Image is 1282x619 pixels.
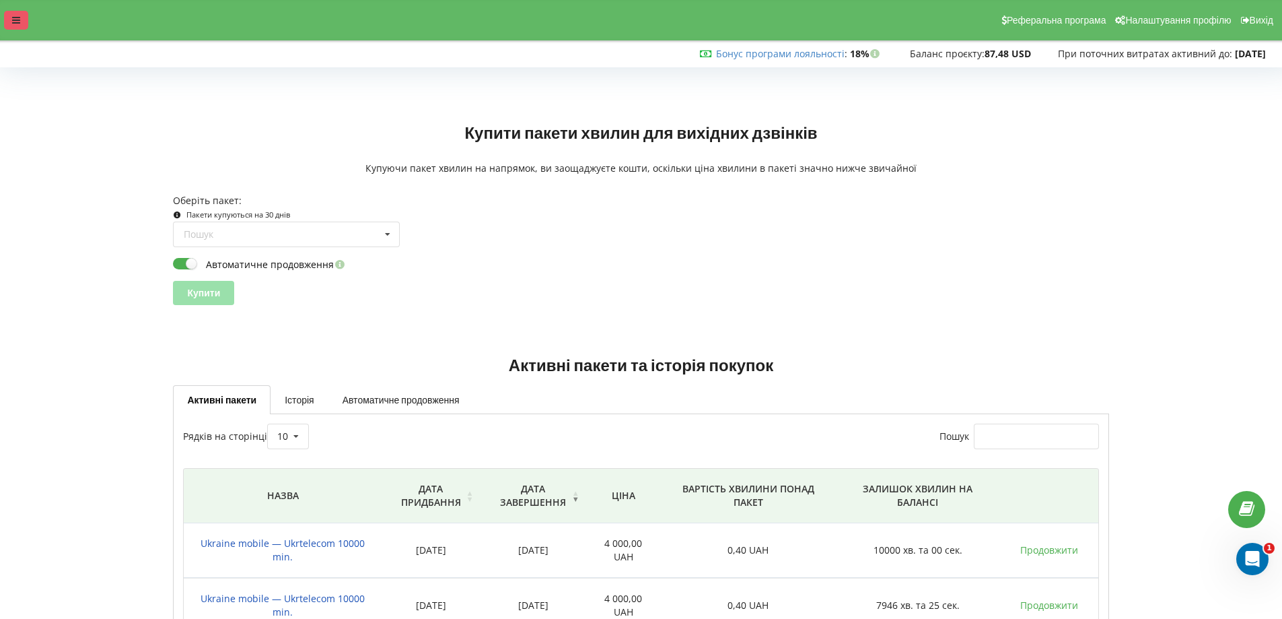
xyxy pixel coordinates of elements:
[985,47,1031,60] strong: 87,48 USD
[277,432,288,441] div: 10
[173,194,1108,304] form: Оберіть пакет:
[1236,543,1269,575] iframe: Intercom live chat
[586,469,660,523] th: Ціна
[173,355,1108,376] h2: Активні пакети та історія покупок
[173,385,271,414] a: Активні пакети
[1058,47,1232,60] span: При поточних витратах активний до:
[382,469,480,523] th: Дата придбання: activate to sort column ascending
[271,385,328,414] a: Історія
[328,385,474,414] a: Автоматичне продовження
[660,523,836,578] td: 0,40 UAH
[716,47,845,60] a: Бонус програми лояльності
[850,47,883,60] strong: 18%
[480,523,586,578] td: [DATE]
[480,469,586,523] th: Дата завершення: activate to sort column ascending
[974,424,1099,449] input: Пошук
[1020,544,1078,556] a: Продовжити
[836,523,1000,578] td: 10000 хв. та 00 сек.
[660,469,836,523] th: Вартість хвилини понад пакет
[1250,15,1273,26] span: Вихід
[1007,15,1106,26] span: Реферальна програма
[173,162,1108,175] p: Купуючи пакет хвилин на напрямок, ви заощаджуєте кошти, оскільки ціна хвилини в пакеті значно ниж...
[1125,15,1231,26] span: Налаштування профілю
[586,523,660,578] td: 4 000,00 UAH
[1264,543,1275,554] span: 1
[1020,599,1078,612] a: Продовжити
[382,523,480,578] td: [DATE]
[334,259,345,269] i: Увімкніть цю опцію, щоб автоматично продовжувати дію пакету в день її завершення. Кошти на продов...
[836,469,1000,523] th: Залишок хвилин на балансі
[939,430,1099,443] label: Пошук
[184,469,381,523] th: Назва
[173,257,347,271] label: Автоматичне продовження
[1235,47,1266,60] strong: [DATE]
[716,47,847,60] span: :
[183,430,308,443] label: Рядків на сторінці
[201,592,365,618] span: Ukraine mobile — Ukrtelecom 10000 min.
[184,230,213,239] div: Пошук
[186,209,290,220] small: Пакети купуються на 30 днів
[464,123,817,143] h2: Купити пакети хвилин для вихідних дзвінків
[910,47,985,60] span: Баланс проєкту:
[201,537,365,563] span: Ukraine mobile — Ukrtelecom 10000 min.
